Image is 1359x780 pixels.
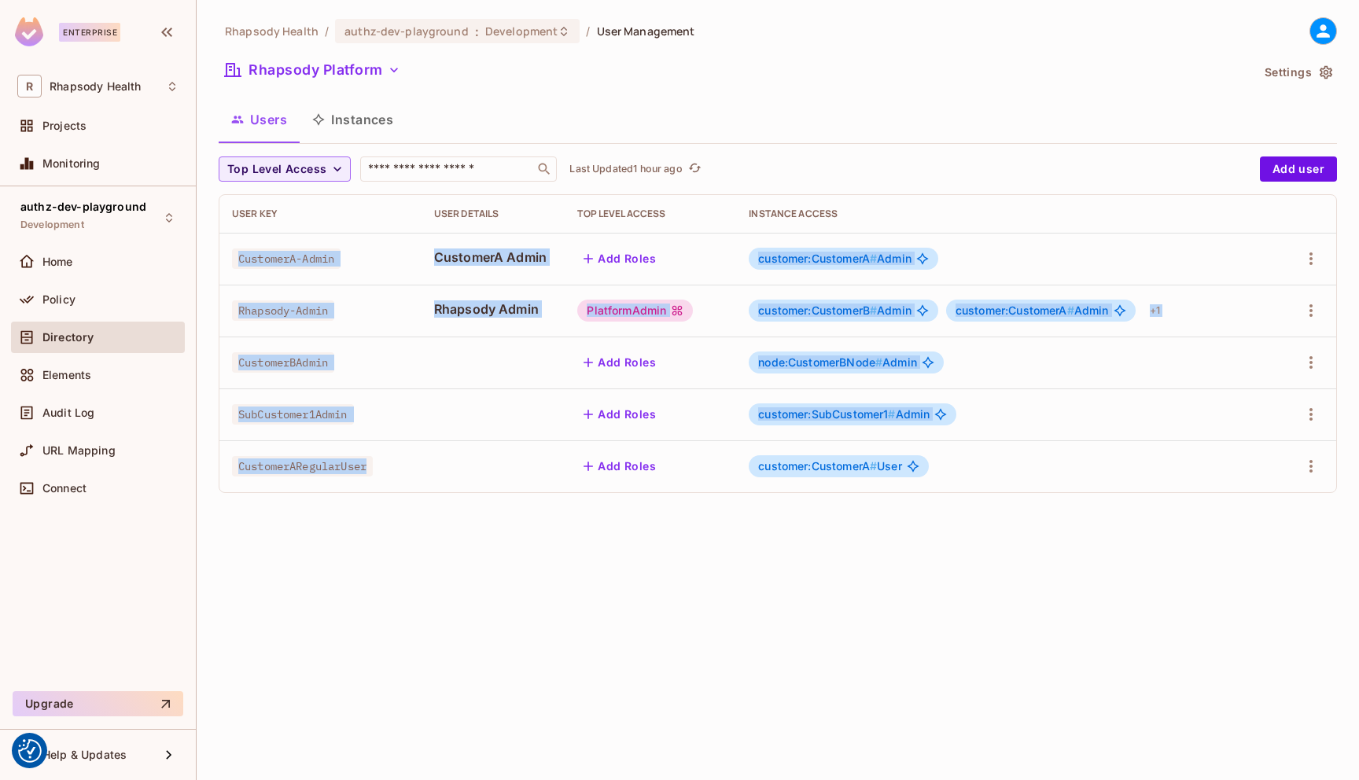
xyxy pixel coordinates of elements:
button: Top Level Access [219,156,351,182]
span: # [1067,304,1074,317]
div: User Details [434,208,553,220]
button: Add Roles [577,454,662,479]
span: Help & Updates [42,749,127,761]
span: customer:CustomerA [758,459,877,473]
div: User Key [232,208,409,220]
div: + 1 [1144,298,1166,323]
span: customer:SubCustomer1 [758,407,895,421]
span: Click to refresh data [683,160,705,178]
span: Admin [956,304,1109,317]
span: Rhapsody Admin [434,300,553,318]
span: customer:CustomerA [956,304,1074,317]
p: Last Updated 1 hour ago [569,163,682,175]
button: Settings [1258,60,1337,85]
span: # [888,407,895,421]
span: Elements [42,369,91,381]
span: authz-dev-playground [20,201,146,213]
span: CustomerA Admin [434,248,553,266]
button: Rhapsody Platform [219,57,407,83]
button: Add user [1260,156,1337,182]
span: Development [485,24,558,39]
img: Revisit consent button [18,739,42,763]
span: Projects [42,120,87,132]
span: # [870,459,877,473]
span: Home [42,256,73,268]
button: Consent Preferences [18,739,42,763]
button: Instances [300,100,406,139]
span: User [758,460,901,473]
span: : [474,25,480,38]
span: Audit Log [42,407,94,419]
span: Directory [42,331,94,344]
div: Instance Access [749,208,1262,220]
span: customer:CustomerB [758,304,877,317]
span: Connect [42,482,87,495]
span: Rhapsody-Admin [232,300,334,321]
span: Top Level Access [227,160,326,179]
span: node:CustomerBNode [758,355,882,369]
span: URL Mapping [42,444,116,457]
div: PlatformAdmin [577,300,693,322]
button: refresh [686,160,705,178]
div: Enterprise [59,23,120,42]
span: Admin [758,304,912,317]
span: the active workspace [225,24,319,39]
span: Workspace: Rhapsody Health [50,80,141,93]
button: Upgrade [13,691,183,716]
span: User Management [597,24,695,39]
span: Policy [42,293,75,306]
span: CustomerBAdmin [232,352,334,373]
span: Admin [758,356,917,369]
button: Add Roles [577,246,662,271]
span: Admin [758,408,930,421]
span: # [875,355,882,369]
li: / [586,24,590,39]
span: CustomerA-Admin [232,248,341,269]
span: # [870,252,877,265]
span: authz-dev-playground [344,24,469,39]
span: customer:CustomerA [758,252,877,265]
button: Users [219,100,300,139]
span: Development [20,219,84,231]
span: refresh [688,161,702,177]
li: / [325,24,329,39]
span: Monitoring [42,157,101,170]
span: SubCustomer1Admin [232,404,354,425]
div: Top Level Access [577,208,724,220]
span: # [870,304,877,317]
span: CustomerARegularUser [232,456,373,476]
span: R [17,75,42,97]
button: Add Roles [577,402,662,427]
img: SReyMgAAAABJRU5ErkJggg== [15,17,43,46]
button: Add Roles [577,350,662,375]
span: Admin [758,252,912,265]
